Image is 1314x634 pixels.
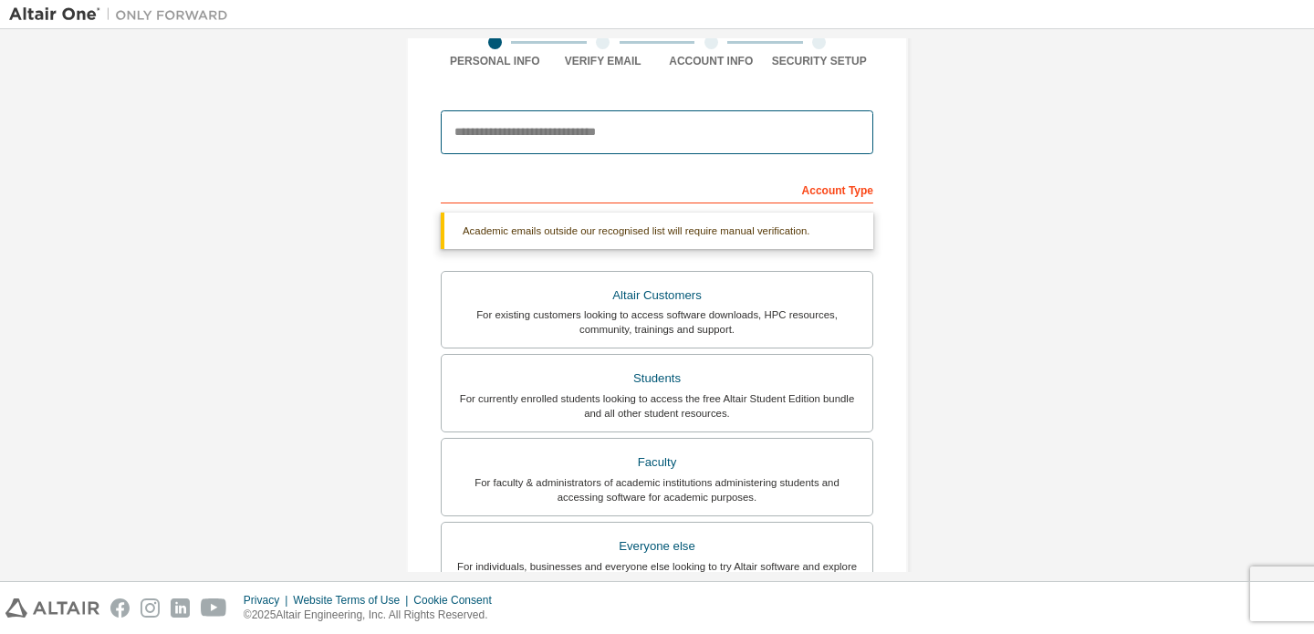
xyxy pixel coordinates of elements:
[453,559,861,588] div: For individuals, businesses and everyone else looking to try Altair software and explore our prod...
[244,608,503,623] p: © 2025 Altair Engineering, Inc. All Rights Reserved.
[453,391,861,421] div: For currently enrolled students looking to access the free Altair Student Edition bundle and all ...
[453,475,861,504] div: For faculty & administrators of academic institutions administering students and accessing softwa...
[453,450,861,475] div: Faculty
[441,213,873,249] div: Academic emails outside our recognised list will require manual verification.
[441,174,873,203] div: Account Type
[293,593,413,608] div: Website Terms of Use
[657,54,766,68] div: Account Info
[549,54,658,68] div: Verify Email
[413,593,502,608] div: Cookie Consent
[441,54,549,68] div: Personal Info
[141,598,160,618] img: instagram.svg
[201,598,227,618] img: youtube.svg
[453,366,861,391] div: Students
[5,598,99,618] img: altair_logo.svg
[171,598,190,618] img: linkedin.svg
[110,598,130,618] img: facebook.svg
[453,283,861,308] div: Altair Customers
[453,534,861,559] div: Everyone else
[766,54,874,68] div: Security Setup
[453,307,861,337] div: For existing customers looking to access software downloads, HPC resources, community, trainings ...
[9,5,237,24] img: Altair One
[244,593,293,608] div: Privacy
